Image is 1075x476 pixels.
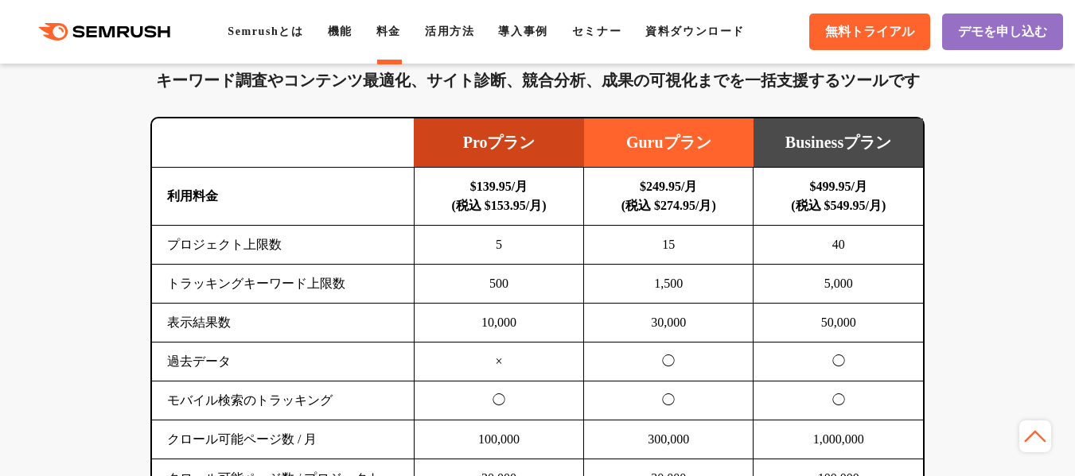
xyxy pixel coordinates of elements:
td: クロール可能ページ数 / 月 [152,420,415,459]
a: Semrushとは [228,25,303,37]
td: ◯ [584,342,754,381]
a: 資料ダウンロード [645,25,745,37]
td: 300,000 [584,420,754,459]
a: 導入事例 [498,25,547,37]
td: Guruプラン [584,118,754,168]
td: 50,000 [754,304,923,342]
td: モバイル検索のトラッキング [152,381,415,420]
td: 5,000 [754,265,923,304]
td: トラッキングキーワード上限数 [152,265,415,304]
td: ◯ [584,381,754,420]
a: 活用方法 [425,25,474,37]
td: ◯ [754,342,923,381]
b: 利用料金 [167,189,218,203]
a: 機能 [328,25,352,37]
td: 表示結果数 [152,304,415,342]
b: $139.95/月 (税込 $153.95/月) [451,180,546,212]
td: Proプラン [414,118,583,168]
td: 40 [754,226,923,265]
a: 料金 [376,25,401,37]
td: 1,500 [584,265,754,304]
td: 500 [414,265,583,304]
td: 15 [584,226,754,265]
td: 5 [414,226,583,265]
b: $499.95/月 (税込 $549.95/月) [791,180,886,212]
b: $249.95/月 (税込 $274.95/月) [621,180,716,212]
td: Businessプラン [754,118,923,168]
a: 無料トライアル [809,14,930,50]
td: 1,000,000 [754,420,923,459]
span: 無料トライアル [825,24,914,41]
td: 100,000 [414,420,583,459]
td: 10,000 [414,304,583,342]
span: デモを申し込む [958,24,1047,41]
a: セミナー [572,25,621,37]
td: 30,000 [584,304,754,342]
td: ◯ [754,381,923,420]
div: キーワード調査やコンテンツ最適化、サイト診断、競合分析、成果の可視化までを一括支援するツールです [150,68,925,93]
td: × [414,342,583,381]
td: プロジェクト上限数 [152,226,415,265]
td: 過去データ [152,342,415,381]
td: ◯ [414,381,583,420]
a: デモを申し込む [942,14,1063,50]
